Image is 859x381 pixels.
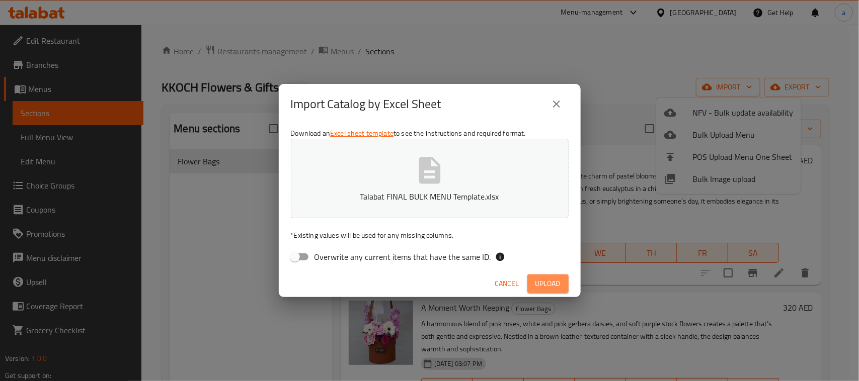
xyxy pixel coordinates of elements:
button: Upload [527,274,569,293]
span: Upload [535,277,561,290]
p: Existing values will be used for any missing columns. [291,230,569,240]
button: close [544,92,569,116]
span: Overwrite any current items that have the same ID. [315,251,491,263]
div: Download an to see the instructions and required format. [279,124,581,270]
svg: If the overwrite option isn't selected, then the items that match an existing ID will be ignored ... [495,252,505,262]
p: Talabat FINAL BULK MENU Template.xlsx [306,190,553,203]
span: Cancel [495,277,519,290]
button: Cancel [491,274,523,293]
button: Talabat FINAL BULK MENU Template.xlsx [291,139,569,218]
a: Excel sheet template [330,127,394,140]
h2: Import Catalog by Excel Sheet [291,96,441,112]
